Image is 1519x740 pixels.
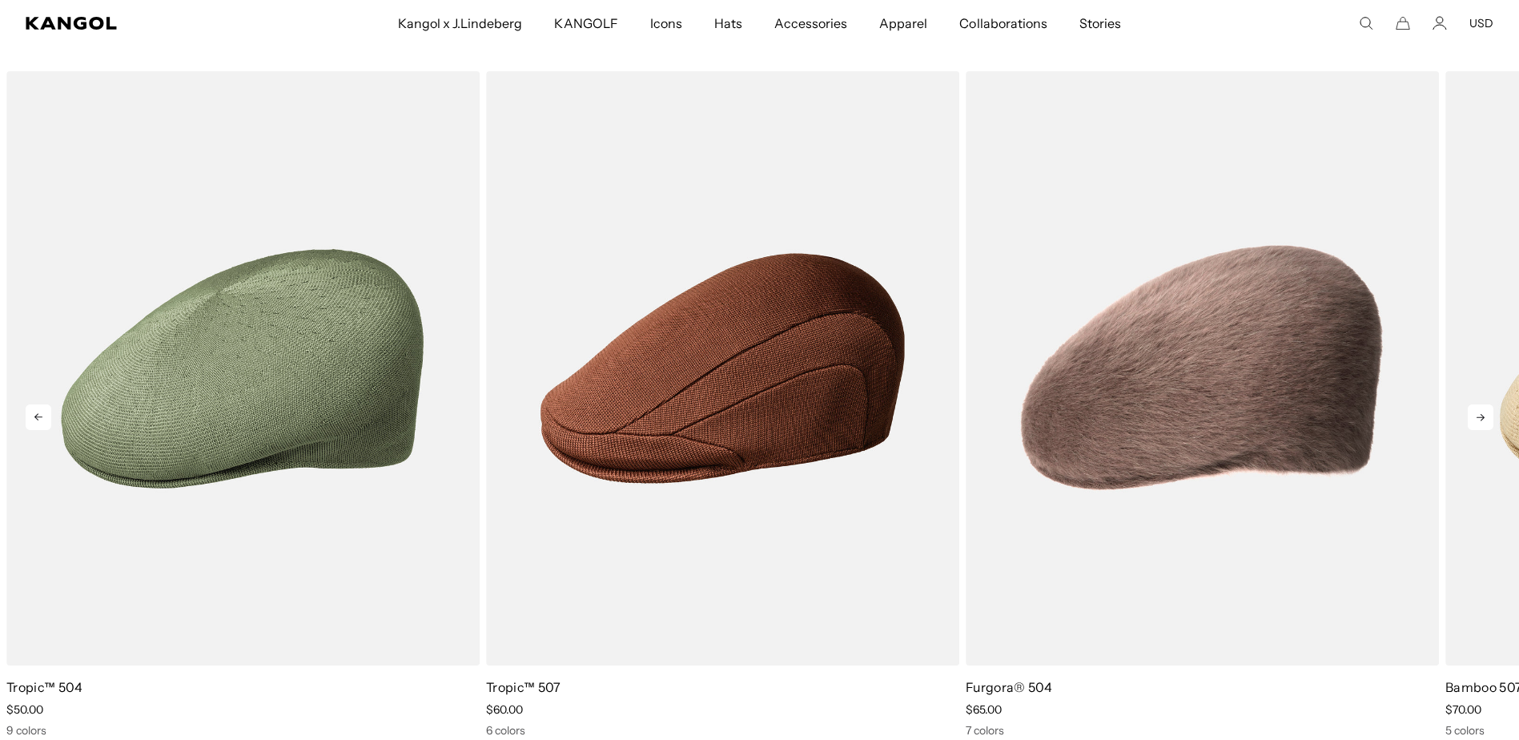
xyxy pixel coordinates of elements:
[1433,16,1447,30] a: Account
[1359,16,1373,30] summary: Search here
[480,71,959,738] div: 7 of 10
[486,679,561,695] a: Tropic™ 507
[6,679,83,695] a: Tropic™ 504
[26,17,263,30] a: Kangol
[6,71,480,666] img: Tropic™ 504
[486,702,523,717] span: $60.00
[6,723,480,738] div: 9 colors
[966,723,1439,738] div: 7 colors
[486,71,959,666] img: Tropic™ 507
[6,702,43,717] span: $50.00
[486,723,959,738] div: 6 colors
[959,71,1439,738] div: 8 of 10
[1396,16,1410,30] button: Cart
[1469,16,1493,30] button: USD
[1445,702,1481,717] span: $70.00
[966,71,1439,666] img: Furgora® 504
[966,702,1002,717] span: $65.00
[966,679,1053,695] a: Furgora® 504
